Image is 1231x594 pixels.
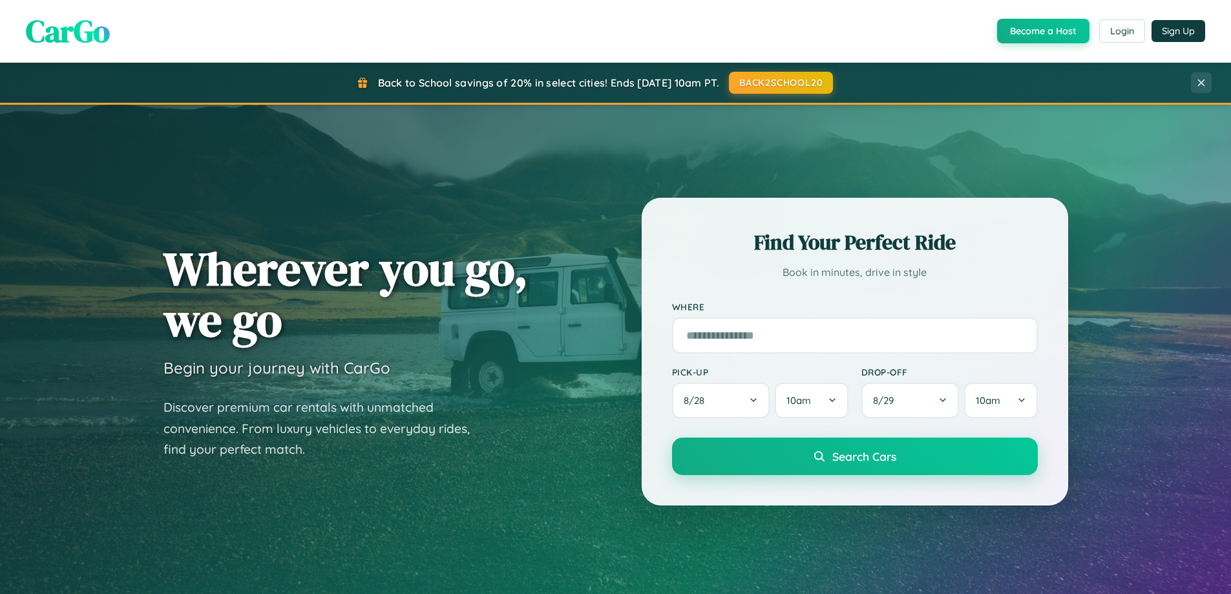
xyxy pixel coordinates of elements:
span: 10am [976,394,1000,407]
button: Login [1099,19,1145,43]
span: 8 / 28 [684,394,711,407]
label: Drop-off [861,366,1038,377]
button: Search Cars [672,438,1038,475]
label: Where [672,301,1038,312]
p: Discover premium car rentals with unmatched convenience. From luxury vehicles to everyday rides, ... [163,397,487,460]
button: 8/28 [672,383,770,418]
span: 8 / 29 [873,394,900,407]
h1: Wherever you go, we go [163,243,528,345]
span: Search Cars [832,449,896,463]
p: Book in minutes, drive in style [672,263,1038,282]
label: Pick-up [672,366,848,377]
h3: Begin your journey with CarGo [163,358,390,377]
button: BACK2SCHOOL20 [729,72,833,94]
button: Become a Host [997,19,1089,43]
button: 8/29 [861,383,960,418]
h2: Find Your Perfect Ride [672,228,1038,257]
span: 10am [786,394,811,407]
button: 10am [775,383,848,418]
span: Back to School savings of 20% in select cities! Ends [DATE] 10am PT. [378,76,719,89]
button: 10am [964,383,1037,418]
button: Sign Up [1152,20,1205,42]
span: CarGo [26,10,110,52]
